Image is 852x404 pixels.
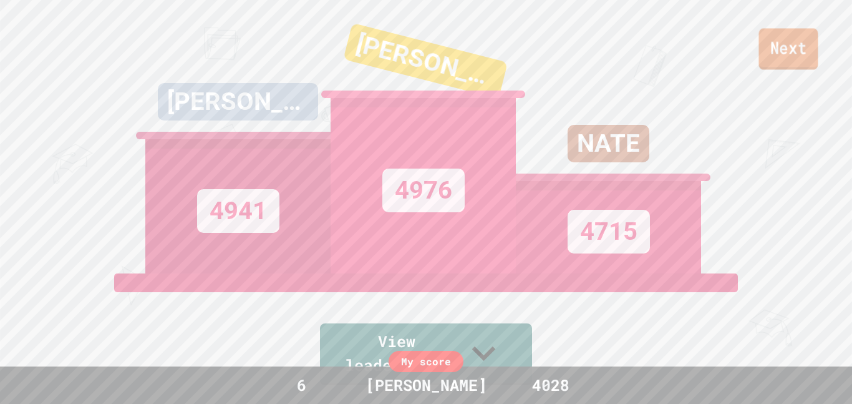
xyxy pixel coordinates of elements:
[254,373,348,397] div: 6
[568,210,650,254] div: 4715
[389,351,463,372] div: My score
[382,169,465,212] div: 4976
[353,373,500,397] div: [PERSON_NAME]
[504,373,598,397] div: 4028
[158,83,318,121] div: [PERSON_NAME]
[320,323,532,385] a: View leaderboard
[197,189,279,233] div: 4941
[343,22,508,99] div: [PERSON_NAME]
[568,125,649,162] div: NATE
[758,28,818,69] a: Next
